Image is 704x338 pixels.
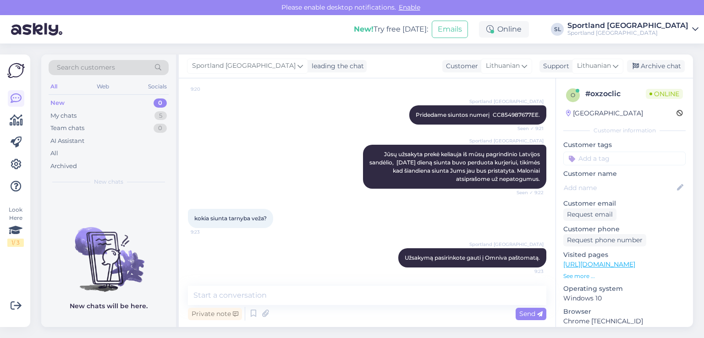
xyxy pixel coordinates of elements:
[563,234,646,246] div: Request phone number
[627,60,685,72] div: Archive chat
[585,88,646,99] div: # oxzoclic
[7,206,24,247] div: Look Here
[191,86,225,93] span: 9:20
[509,189,544,196] span: Seen ✓ 9:22
[50,98,65,108] div: New
[192,61,296,71] span: Sportland [GEOGRAPHIC_DATA]
[563,126,686,135] div: Customer information
[416,111,540,118] span: Pridedame siuntos numerį CC854987677EE.
[50,124,84,133] div: Team chats
[154,124,167,133] div: 0
[519,310,543,318] span: Send
[469,98,544,105] span: Sportland [GEOGRAPHIC_DATA]
[563,260,635,268] a: [URL][DOMAIN_NAME]
[563,140,686,150] p: Customer tags
[539,61,569,71] div: Support
[154,98,167,108] div: 0
[7,62,25,79] img: Askly Logo
[509,125,544,132] span: Seen ✓ 9:21
[41,211,176,293] img: No chats
[486,61,520,71] span: Lithuanian
[563,169,686,179] p: Customer name
[563,208,616,221] div: Request email
[308,61,364,71] div: leading the chat
[563,272,686,280] p: See more ...
[94,178,123,186] span: New chats
[509,268,544,275] span: 9:23
[469,241,544,248] span: Sportland [GEOGRAPHIC_DATA]
[567,22,698,37] a: Sportland [GEOGRAPHIC_DATA]Sportland [GEOGRAPHIC_DATA]
[191,229,225,235] span: 9:23
[50,149,58,158] div: All
[50,136,84,146] div: AI Assistant
[405,254,540,261] span: Užsakymą pasirinkote gauti į Omniva paštomatą.
[567,29,688,37] div: Sportland [GEOGRAPHIC_DATA]
[567,22,688,29] div: Sportland [GEOGRAPHIC_DATA]
[563,307,686,316] p: Browser
[432,21,468,38] button: Emails
[154,111,167,120] div: 5
[563,294,686,303] p: Windows 10
[50,111,77,120] div: My chats
[396,3,423,11] span: Enable
[563,199,686,208] p: Customer email
[577,61,611,71] span: Lithuanian
[563,316,686,326] p: Chrome [TECHNICAL_ID]
[566,109,643,118] div: [GEOGRAPHIC_DATA]
[194,215,267,222] span: kokia siunta tarnyba veža?
[7,239,24,247] div: 1 / 3
[57,63,115,72] span: Search customers
[564,183,675,193] input: Add name
[551,23,564,36] div: SL
[571,92,575,98] span: o
[188,308,242,320] div: Private note
[563,284,686,294] p: Operating system
[70,301,148,311] p: New chats will be here.
[146,81,169,93] div: Socials
[50,162,77,171] div: Archived
[442,61,478,71] div: Customer
[563,250,686,260] p: Visited pages
[95,81,111,93] div: Web
[563,152,686,165] input: Add a tag
[369,151,541,182] span: Jūsų užsakyta prekė keliauja iš mūsų pagrindinio Latvijos sandėlio, [DATE] dieną siunta buvo perd...
[563,224,686,234] p: Customer phone
[49,81,59,93] div: All
[646,89,683,99] span: Online
[354,25,374,33] b: New!
[354,24,428,35] div: Try free [DATE]:
[469,137,544,144] span: Sportland [GEOGRAPHIC_DATA]
[479,21,529,38] div: Online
